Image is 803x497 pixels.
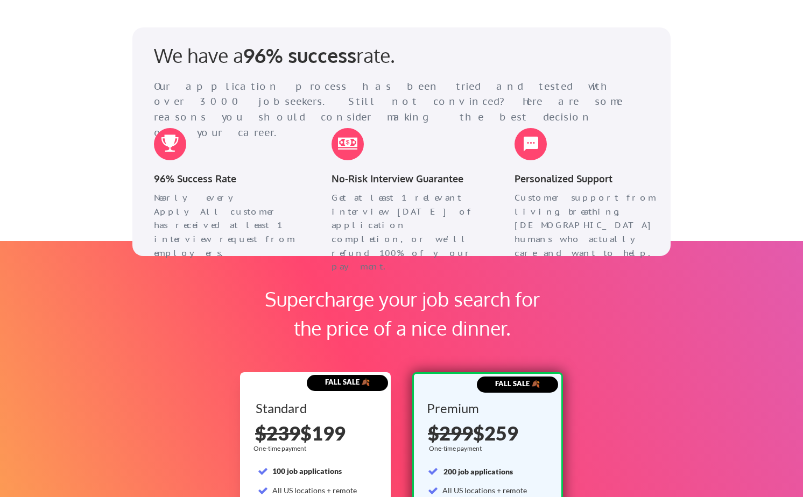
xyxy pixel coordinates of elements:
[243,43,356,67] strong: 96% success
[443,467,513,476] strong: 200 job applications
[154,191,299,260] div: Nearly every ApplyAll customer has received at least 1 interview request from employers.
[427,402,545,415] div: Premium
[515,191,660,260] div: Customer support from living, breathing, [DEMOGRAPHIC_DATA] humans who actually care and want to ...
[255,421,300,445] s: $239
[256,402,374,415] div: Standard
[332,191,477,274] div: Get at least 1 relevant interview [DATE] of application completion, or we'll refund 100% of your ...
[332,171,477,187] div: No-Risk Interview Guarantee
[255,423,377,443] div: $199
[428,423,550,443] div: $259
[325,378,370,386] strong: FALL SALE 🍂
[154,79,632,141] div: Our application process has been tried and tested with over 3000 jobseekers. Still not convinced?...
[154,44,466,67] div: We have a rate.
[154,171,299,187] div: 96% Success Rate
[428,421,473,445] s: $299
[253,444,309,453] div: One-time payment
[495,379,540,388] strong: FALL SALE 🍂
[251,285,553,343] div: Supercharge your job search for the price of a nice dinner.
[272,466,342,475] strong: 100 job applications
[515,171,660,187] div: Personalized Support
